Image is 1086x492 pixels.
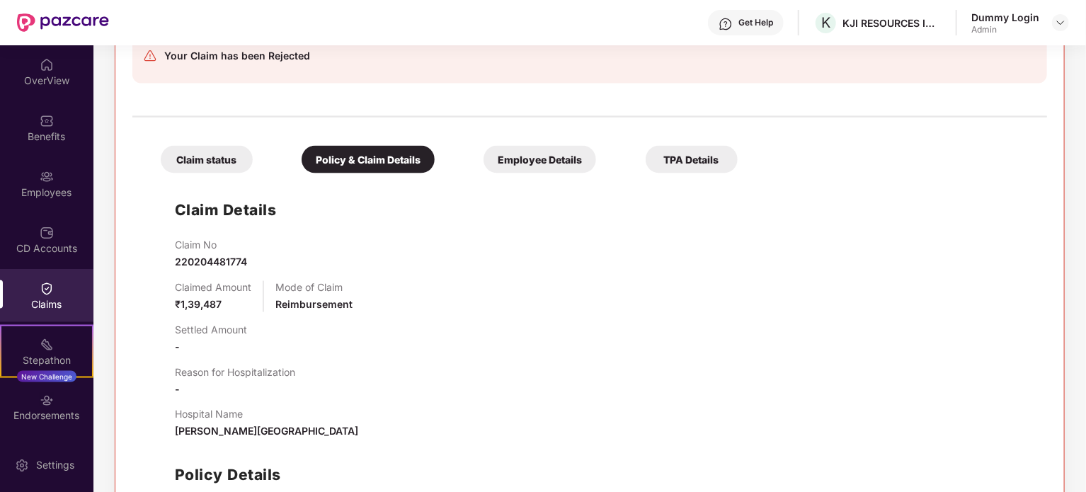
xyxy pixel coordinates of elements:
div: New Challenge [17,371,76,382]
p: Hospital Name [175,408,358,421]
p: Claimed Amount [175,281,251,293]
div: Admin [971,24,1039,35]
p: Mode of Claim [275,281,353,293]
div: Dummy Login [971,11,1039,24]
h1: Policy Details [175,464,281,487]
p: Settled Amount [175,324,247,336]
span: ₹1,39,487 [175,298,222,310]
img: New Pazcare Logo [17,13,109,32]
img: svg+xml;base64,PHN2ZyBpZD0iQmVuZWZpdHMiIHhtbG5zPSJodHRwOi8vd3d3LnczLm9yZy8yMDAwL3N2ZyIgd2lkdGg9Ij... [40,114,54,128]
div: KJI RESOURCES INDIA PRIVATE LIMITED [842,16,942,30]
h1: Claim Details [175,198,277,222]
img: svg+xml;base64,PHN2ZyBpZD0iU2V0dGluZy0yMHgyMCIgeG1sbnM9Imh0dHA6Ly93d3cudzMub3JnLzIwMDAvc3ZnIiB3aW... [15,459,29,473]
div: Policy & Claim Details [302,146,435,173]
span: K [821,14,830,31]
div: Your Claim has been Rejected [164,47,310,64]
img: svg+xml;base64,PHN2ZyBpZD0iSG9tZSIgeG1sbnM9Imh0dHA6Ly93d3cudzMub3JnLzIwMDAvc3ZnIiB3aWR0aD0iMjAiIG... [40,58,54,72]
div: Get Help [738,17,773,28]
img: svg+xml;base64,PHN2ZyBpZD0iQ2xhaW0iIHhtbG5zPSJodHRwOi8vd3d3LnczLm9yZy8yMDAwL3N2ZyIgd2lkdGg9IjIwIi... [40,282,54,296]
img: svg+xml;base64,PHN2ZyBpZD0iRHJvcGRvd24tMzJ4MzIiIHhtbG5zPSJodHRwOi8vd3d3LnczLm9yZy8yMDAwL3N2ZyIgd2... [1055,17,1066,28]
img: svg+xml;base64,PHN2ZyBpZD0iRW5kb3JzZW1lbnRzIiB4bWxucz0iaHR0cDovL3d3dy53My5vcmcvMjAwMC9zdmciIHdpZH... [40,394,54,408]
img: svg+xml;base64,PHN2ZyBpZD0iQ0RfQWNjb3VudHMiIGRhdGEtbmFtZT0iQ0QgQWNjb3VudHMiIHhtbG5zPSJodHRwOi8vd3... [40,226,54,240]
div: Stepathon [1,353,92,367]
img: svg+xml;base64,PHN2ZyB4bWxucz0iaHR0cDovL3d3dy53My5vcmcvMjAwMC9zdmciIHdpZHRoPSIyMSIgaGVpZ2h0PSIyMC... [40,338,54,352]
div: Employee Details [484,146,596,173]
div: Settings [32,459,79,473]
img: svg+xml;base64,PHN2ZyB4bWxucz0iaHR0cDovL3d3dy53My5vcmcvMjAwMC9zdmciIHdpZHRoPSIyNCIgaGVpZ2h0PSIyNC... [143,49,157,63]
span: [PERSON_NAME][GEOGRAPHIC_DATA] [175,425,358,437]
span: 220204481774 [175,256,247,268]
span: - [175,341,180,353]
img: svg+xml;base64,PHN2ZyBpZD0iRW1wbG95ZWVzIiB4bWxucz0iaHR0cDovL3d3dy53My5vcmcvMjAwMC9zdmciIHdpZHRoPS... [40,170,54,184]
p: Claim No [175,239,247,251]
span: Reimbursement [275,298,353,310]
div: TPA Details [646,146,738,173]
img: svg+xml;base64,PHN2ZyBpZD0iSGVscC0zMngzMiIgeG1sbnM9Imh0dHA6Ly93d3cudzMub3JnLzIwMDAvc3ZnIiB3aWR0aD... [719,17,733,31]
span: - [175,383,180,395]
p: Reason for Hospitalization [175,366,295,378]
div: Claim status [161,146,253,173]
